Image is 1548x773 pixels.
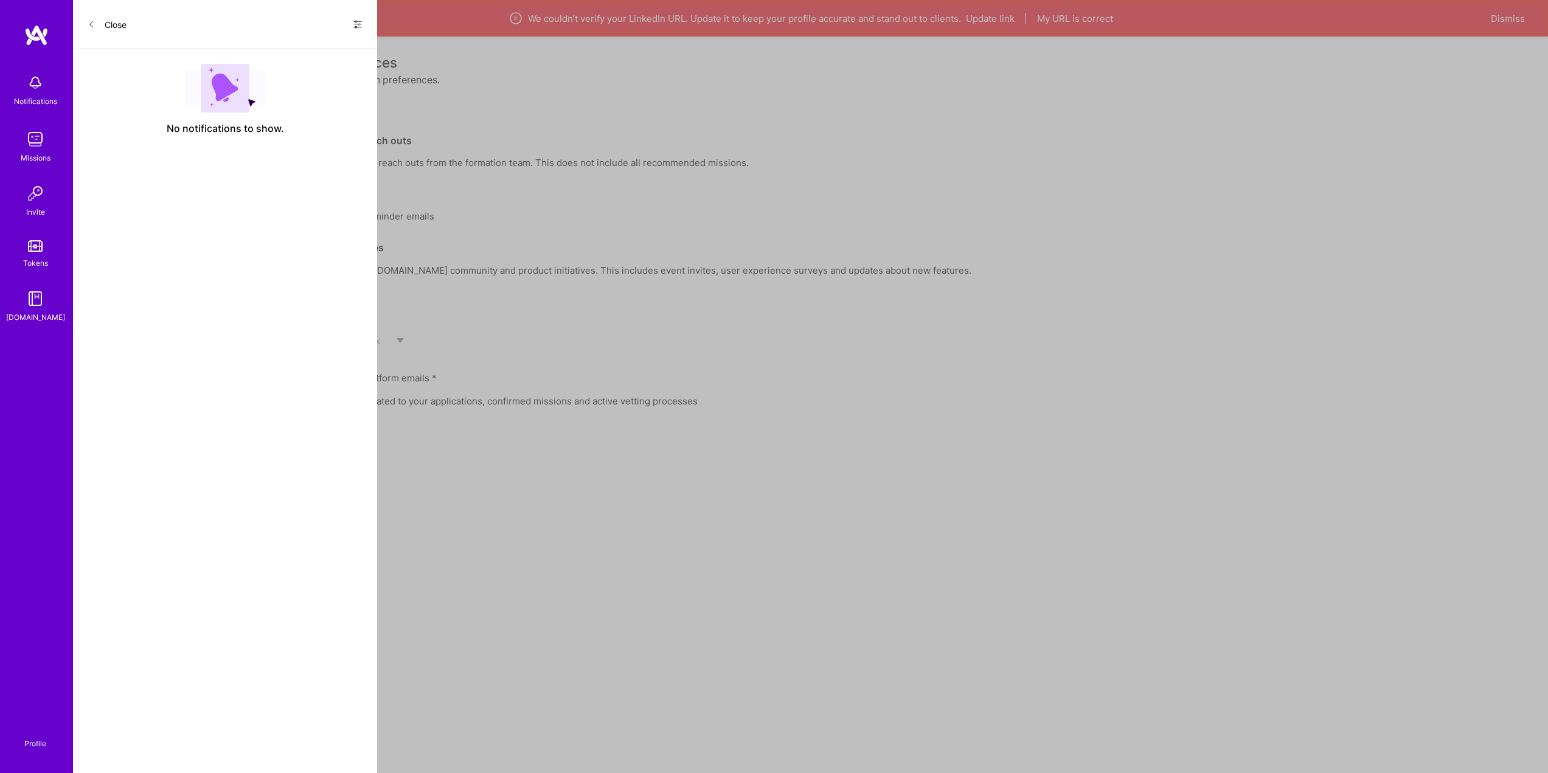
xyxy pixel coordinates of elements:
[88,15,127,34] button: Close
[23,257,48,269] div: Tokens
[167,122,284,135] span: No notifications to show.
[6,311,65,324] div: [DOMAIN_NAME]
[23,181,47,206] img: Invite
[24,737,46,749] div: Profile
[23,286,47,311] img: guide book
[24,24,49,46] img: logo
[23,71,47,95] img: bell
[185,64,265,113] img: empty
[26,206,45,218] div: Invite
[28,240,43,252] img: tokens
[23,127,47,151] img: teamwork
[14,95,57,108] div: Notifications
[21,151,50,164] div: Missions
